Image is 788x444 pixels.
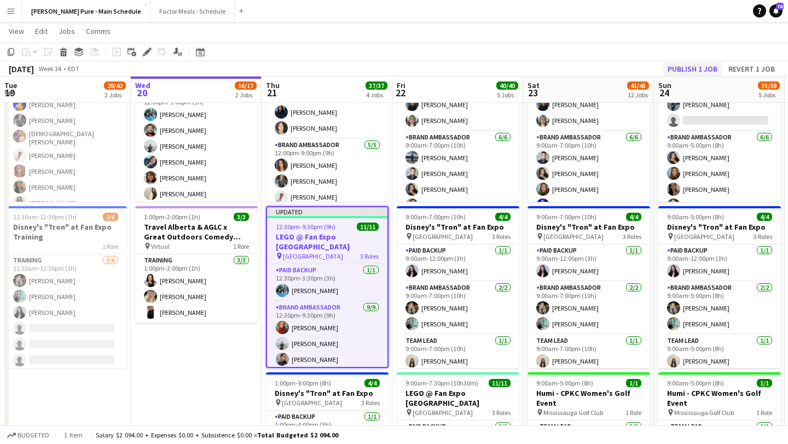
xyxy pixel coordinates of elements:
span: Comms [86,26,111,36]
a: 70 [769,4,783,17]
app-card-role: Brand Ambassador5/512:00pm-9:00pm (9h)[PERSON_NAME][PERSON_NAME][PERSON_NAME] [266,139,389,239]
div: [DATE] [9,63,34,74]
span: [GEOGRAPHIC_DATA] [674,232,734,241]
span: 9:00am-5:00pm (8h) [667,379,724,387]
span: 9:00am-5:00pm (8h) [667,213,724,221]
h3: Disney's "Tron" at Fan Expo [266,388,389,398]
span: 11/11 [489,379,511,387]
app-card-role: Brand Ambassador2/29:00am-7:00pm (10h)[PERSON_NAME][PERSON_NAME] [397,282,519,335]
div: Salary $2 094.00 + Expenses $0.00 + Subsistence $0.00 = [96,431,338,439]
h3: Disney's "Tron" at Fan Expo [658,222,781,232]
app-card-role: Paid Backup1/19:00am-12:00pm (3h)[PERSON_NAME] [658,244,781,282]
span: 1 Role [102,242,118,250]
app-card-role: Team Lead1/19:00am-5:00pm (8h)[PERSON_NAME] [658,335,781,372]
span: Jobs [59,26,75,36]
span: 22 [395,86,405,99]
span: 9:00am-7:00pm (10h) [405,213,466,221]
h3: LEGO @ Fan Expo [GEOGRAPHIC_DATA] [397,388,519,408]
span: Virtual [151,242,170,250]
span: 1 Role [756,408,772,417]
h3: Humi - CPKC Women's Golf Event [528,388,650,408]
app-card-role: Brand Ambassador6/69:00am-5:00pm (8h)[PERSON_NAME][PERSON_NAME][PERSON_NAME][PERSON_NAME] [658,131,781,248]
app-job-card: 1:00pm-2:00pm (1h)3/3Travel Alberta & AGLC x Great Outdoors Comedy Festival Training Virtual1 Rol... [135,206,258,323]
h3: Humi - CPKC Women's Golf Event [658,388,781,408]
h3: Travel Alberta & AGLC x Great Outdoors Comedy Festival Training [135,222,258,242]
span: [GEOGRAPHIC_DATA] [282,399,342,407]
app-card-role: Training3/611:30am-12:30pm (1h)[PERSON_NAME][PERSON_NAME][PERSON_NAME] [4,254,127,371]
a: Edit [31,24,52,38]
span: 11/11 [357,223,379,231]
span: 16/17 [235,81,257,90]
span: 3 Roles [492,232,511,241]
span: 9:00am-7:00pm (10h) [536,213,596,221]
span: [GEOGRAPHIC_DATA] [413,408,473,417]
app-job-card: 9:00am-7:00pm (10h)21/21Disney Fan Expo MTCC5 RolesPaid Backup2/29:00am-12:00pm (3h)[PERSON_NAME]... [397,40,519,202]
button: Factor Meals - Schedule [150,1,235,22]
h3: Disney's "Tron" at Fan Expo Training [4,222,127,242]
span: 4/4 [364,379,380,387]
app-job-card: 9:00am-7:00pm (10h)4/4Disney's "Tron" at Fan Expo [GEOGRAPHIC_DATA]3 RolesPaid Backup1/19:00am-12... [397,206,519,368]
span: 41/45 [627,81,649,90]
a: View [4,24,28,38]
app-card-role: Brand Ambassador6/69:00am-7:00pm (10h)[PERSON_NAME][PERSON_NAME][PERSON_NAME][PERSON_NAME] [397,131,519,248]
span: Total Budgeted $2 094.00 [257,431,338,439]
app-card-role: Paid Backup1/19:00am-12:00pm (3h)[PERSON_NAME] [397,244,519,282]
h3: Disney's "Tron" at Fan Expo [397,222,519,232]
app-card-role: Training3/31:00pm-2:00pm (1h)[PERSON_NAME][PERSON_NAME][PERSON_NAME] [135,254,258,323]
span: 37/37 [366,81,387,90]
span: 12:30pm-9:30pm (9h) [276,223,335,231]
span: 28/42 [104,81,126,90]
div: 12 Jobs [628,91,648,99]
span: 1/1 [757,379,772,387]
span: 1/1 [626,379,641,387]
app-job-card: 10:00am-11:00am (1h)25/36Disney's Fan Expo Training1 RoleTraining2I25/3610:00am-11:00am (1h)[PERS... [4,40,127,202]
app-card-role: Brand Ambassador6/69:00am-7:00pm (10h)[PERSON_NAME][PERSON_NAME][PERSON_NAME][PERSON_NAME] [528,131,650,248]
div: 5 Jobs [497,91,518,99]
app-job-card: 9:00am-7:00pm (10h)4/4Disney's "Tron" at Fan Expo [GEOGRAPHIC_DATA]3 RolesPaid Backup1/19:00am-12... [528,206,650,368]
div: 2 Jobs [235,91,256,99]
span: [GEOGRAPHIC_DATA] [543,232,604,241]
span: Fri [397,80,405,90]
span: 20 [134,86,150,99]
div: 12:00pm-9:00pm (9h)21/21Disney Fan Expo MTCC5 Roles![PERSON_NAME][DEMOGRAPHIC_DATA][PERSON_NAME][... [266,40,389,202]
app-job-card: 12:00pm-1:00pm (1h)13/14LEGO @ Fan Expo Toronto Training Virtual1 RoleTraining13/1412:00pm-1:00pm... [135,40,258,202]
span: 40/40 [496,81,518,90]
app-job-card: Updated12:30pm-9:30pm (9h)11/11LEGO @ Fan Expo [GEOGRAPHIC_DATA] [GEOGRAPHIC_DATA]3 RolesPaid Bac... [266,206,389,368]
app-card-role: Paid Backup1/112:30pm-3:30pm (3h)[PERSON_NAME] [267,264,387,301]
span: Sat [528,80,540,90]
app-card-role: Paid Backup1I15A1/29:00am-12:00pm (3h)[PERSON_NAME] [658,78,781,131]
span: Tue [4,80,17,90]
app-card-role: Brand Ambassador2/29:00am-5:00pm (8h)[PERSON_NAME][PERSON_NAME] [658,282,781,335]
a: Comms [82,24,115,38]
span: 9:00am-7:30pm (10h30m) [405,379,478,387]
h3: Disney's "Tron" at Fan Expo [528,222,650,232]
app-job-card: 9:00am-5:00pm (8h)4/4Disney's "Tron" at Fan Expo [GEOGRAPHIC_DATA]3 RolesPaid Backup1/19:00am-12:... [658,206,781,368]
div: 11:30am-12:30pm (1h)3/6Disney's "Tron" at Fan Expo Training1 RoleTraining3/611:30am-12:30pm (1h)[... [4,206,127,368]
app-card-role: Paid Backup2/29:00am-12:00pm (3h)[PERSON_NAME][PERSON_NAME] [397,78,519,131]
span: 4/4 [626,213,641,221]
span: Edit [35,26,48,36]
app-card-role: Paid Backup1/19:00am-12:00pm (3h)[PERSON_NAME] [528,244,650,282]
span: 3/3 [234,213,249,221]
span: 23 [526,86,540,99]
span: 4/4 [495,213,511,221]
button: [PERSON_NAME] Pure - Main Schedule [22,1,150,22]
span: 3 Roles [754,232,772,241]
button: Publish 1 job [663,62,722,76]
span: Wed [135,80,150,90]
span: 3 Roles [361,399,380,407]
span: 3 Roles [492,408,511,417]
span: 70 [776,3,784,10]
app-job-card: 9:00am-7:00pm (10h)20/21Disney Fan Expo MTCC5 RolesPaid Backup2/29:00am-12:00pm (3h)[PERSON_NAME]... [528,40,650,202]
span: [GEOGRAPHIC_DATA] [413,232,473,241]
span: 4/4 [757,213,772,221]
app-card-role: Paid Backup2/29:00am-12:00pm (3h)[PERSON_NAME][PERSON_NAME] [528,78,650,131]
div: Updated [267,207,387,216]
